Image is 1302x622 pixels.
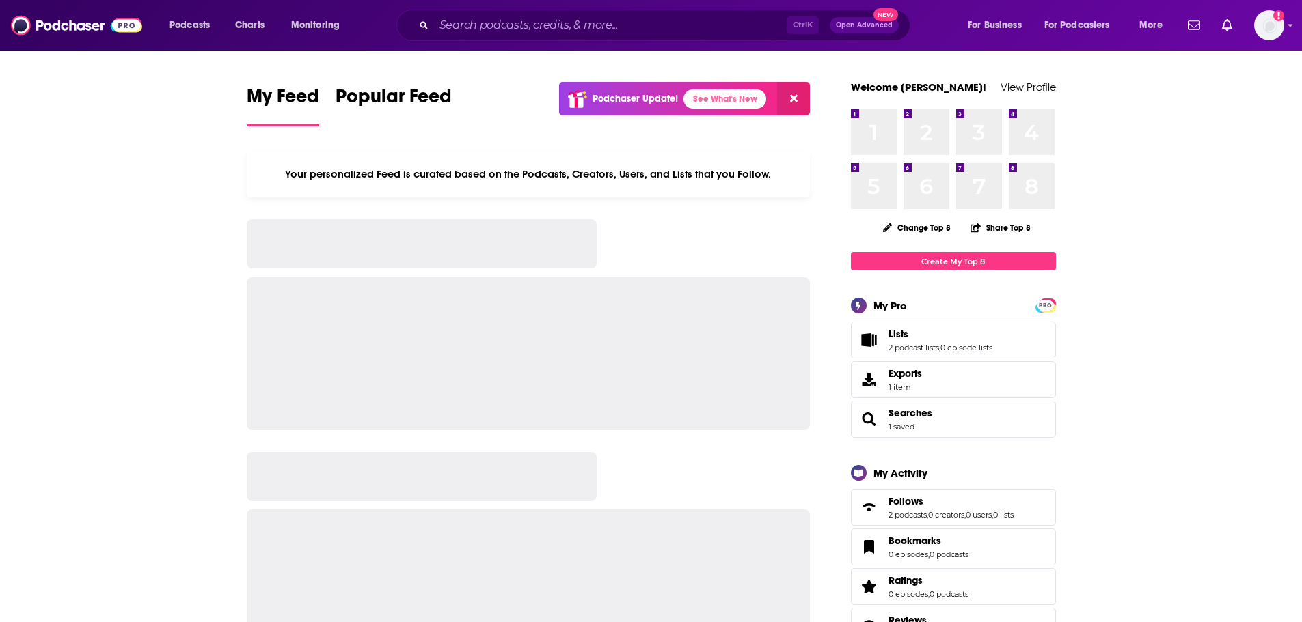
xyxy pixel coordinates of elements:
span: Exports [856,370,883,389]
a: Show notifications dropdown [1217,14,1238,37]
a: Searches [856,410,883,429]
a: Create My Top 8 [851,252,1056,270]
span: Monitoring [291,16,340,35]
span: , [927,510,928,520]
a: Follows [856,498,883,517]
button: open menu [282,14,357,36]
a: Show notifications dropdown [1182,14,1206,37]
span: New [873,8,898,21]
input: Search podcasts, credits, & more... [434,14,787,36]
span: Bookmarks [851,528,1056,565]
button: Show profile menu [1254,10,1284,40]
a: Exports [851,361,1056,398]
p: Podchaser Update! [593,93,678,104]
span: Ratings [851,568,1056,605]
span: Exports [889,367,922,380]
button: Share Top 8 [970,214,1031,241]
a: 0 lists [993,510,1014,520]
a: Bookmarks [856,537,883,556]
a: Bookmarks [889,535,968,547]
img: User Profile [1254,10,1284,40]
span: , [928,550,930,559]
a: 0 users [966,510,992,520]
div: Your personalized Feed is curated based on the Podcasts, Creators, Users, and Lists that you Follow. [247,151,811,197]
button: Change Top 8 [875,219,960,236]
span: Podcasts [169,16,210,35]
button: open menu [1035,14,1130,36]
svg: Add a profile image [1273,10,1284,21]
span: Lists [889,328,908,340]
a: My Feed [247,85,319,126]
button: open menu [160,14,228,36]
span: Follows [889,495,923,507]
img: Podchaser - Follow, Share and Rate Podcasts [11,12,142,38]
a: See What's New [683,89,766,109]
a: 1 saved [889,422,914,432]
span: Ctrl K [787,16,819,34]
span: My Feed [247,85,319,116]
div: My Activity [873,466,927,479]
button: Open AdvancedNew [830,17,899,33]
div: My Pro [873,299,907,312]
span: Logged in as amooers [1254,10,1284,40]
a: Popular Feed [336,85,452,126]
a: Lists [889,328,992,340]
span: Follows [851,489,1056,526]
a: 0 episodes [889,550,928,559]
span: , [939,343,940,352]
a: PRO [1037,300,1054,310]
a: Ratings [889,574,968,586]
a: Lists [856,330,883,350]
span: Charts [235,16,265,35]
a: 0 podcasts [930,589,968,599]
button: open menu [958,14,1039,36]
a: 2 podcasts [889,510,927,520]
div: Search podcasts, credits, & more... [409,10,923,41]
span: , [928,589,930,599]
a: 0 episode lists [940,343,992,352]
span: , [964,510,966,520]
a: 0 creators [928,510,964,520]
a: Ratings [856,577,883,596]
span: For Podcasters [1044,16,1110,35]
a: Follows [889,495,1014,507]
a: Charts [226,14,273,36]
span: PRO [1037,300,1054,311]
span: , [992,510,993,520]
a: Welcome [PERSON_NAME]! [851,81,986,94]
a: 2 podcast lists [889,343,939,352]
span: More [1139,16,1163,35]
span: Searches [851,401,1056,438]
a: 0 episodes [889,589,928,599]
span: 1 item [889,382,922,392]
a: Searches [889,407,932,419]
a: View Profile [1001,81,1056,94]
span: For Business [968,16,1022,35]
span: Bookmarks [889,535,941,547]
span: Open Advanced [836,22,893,29]
button: open menu [1130,14,1180,36]
span: Ratings [889,574,923,586]
a: 0 podcasts [930,550,968,559]
span: Popular Feed [336,85,452,116]
span: Lists [851,322,1056,358]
